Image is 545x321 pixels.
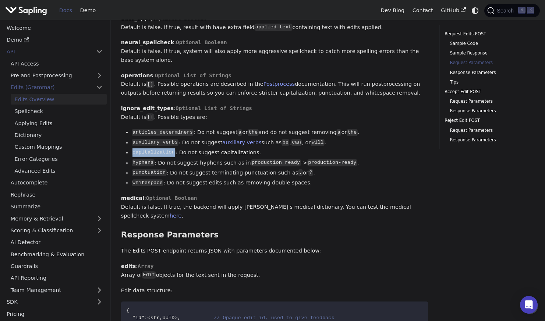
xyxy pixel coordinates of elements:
[146,81,154,88] code: []
[3,297,92,307] a: SDK
[132,179,164,187] code: whitespace
[170,213,181,219] a: here
[437,5,470,16] a: GitHub
[251,159,301,166] code: production ready
[282,139,289,146] code: be
[7,201,107,212] a: Summarize
[121,230,428,240] h3: Response Parameters
[121,262,428,280] p: : Array of objects for the text sent in the request.
[155,73,231,78] span: Optional List of Strings
[132,149,176,156] code: capitalization
[7,285,107,295] a: Team Management
[121,263,136,269] strong: edits
[132,138,429,147] li: : Do not suggest such as , , or .
[298,169,303,176] code: .
[495,8,518,14] span: Search
[470,5,481,16] button: Switch between dark and light mode (currently system mode)
[450,137,529,144] a: Response Parameters
[159,315,162,321] span: ,
[445,117,532,124] a: Reject Edit POST
[214,315,335,321] span: // Opaque edit id, used to give feedback
[450,79,529,86] a: Tips
[76,5,100,16] a: Demo
[450,40,529,47] a: Sample Code
[121,105,174,111] strong: ignore_edit_types
[3,308,107,319] a: Pricing
[7,261,107,272] a: Guardrails
[132,315,145,321] span: "id"
[132,169,167,176] code: punctuation
[121,71,428,98] p: : Default is . Possible operations are described in the documentation. This will run postprocessi...
[155,15,206,21] span: Optional Boolean
[92,297,107,307] button: Expand sidebar category 'SDK'
[336,129,341,136] code: a
[121,38,428,64] p: : Default is false. If true, system will also apply more aggressive spellcheck to catch more spel...
[7,189,107,200] a: Rephrase
[450,107,529,114] a: Response Parameters
[520,296,538,314] div: Open Intercom Messenger
[7,213,107,224] a: Memory & Retrieval
[484,4,539,17] button: Search (Command+K)
[7,58,107,69] a: API Access
[132,129,194,136] code: articles_determiners
[121,14,428,32] p: : Default is false. If true, result with have extra field containing text with edits applied.
[254,24,292,31] code: applied_text
[121,195,144,201] strong: medical
[311,139,325,146] code: will
[291,139,302,146] code: can
[7,70,107,81] a: Pre and Postprocessing
[11,154,107,164] a: Error Categories
[237,129,242,136] code: a
[163,315,178,321] span: UUID>
[11,142,107,152] a: Custom Mappings
[3,22,107,33] a: Welcome
[132,179,429,187] li: : Do not suggest edits such as removing double spaces.
[132,148,429,157] li: : Do not suggest capitalizations.
[3,35,107,45] a: Demo
[176,105,252,111] span: Optional List of Strings
[121,15,154,21] strong: auto_apply
[408,5,437,16] a: Contact
[121,104,428,122] p: : Default is . Possible types are:
[248,129,258,136] code: the
[11,166,107,176] a: Advanced Edits
[11,106,107,117] a: Spellcheck
[450,59,529,66] a: Request Parameters
[7,177,107,188] a: Autocomplete
[3,46,92,57] a: API
[7,225,107,236] a: Scoring & Classification
[142,271,156,279] code: Edit
[138,263,153,269] span: Array
[121,39,174,45] strong: neural_spellcheck
[527,7,534,14] kbd: K
[263,81,295,87] a: Postprocess
[178,315,181,321] span: ,
[450,127,529,134] a: Request Parameters
[121,286,428,295] p: Edit data structure:
[55,5,76,16] a: Docs
[450,98,529,105] a: Request Parameters
[222,140,261,145] a: auxiliary verbs
[347,129,357,136] code: the
[7,273,107,283] a: API Reporting
[518,7,525,14] kbd: ⌘
[148,315,160,321] span: <str
[450,50,529,57] a: Sample Response
[376,5,408,16] a: Dev Blog
[308,169,313,176] code: ?
[144,315,147,321] span: :
[92,46,107,57] button: Collapse sidebar category 'API'
[132,128,429,137] li: : Do not suggest or and do not suggest removing or .
[5,5,47,16] img: Sapling.ai
[146,113,154,121] code: []
[132,139,179,146] code: auxiliary_verbs
[132,159,429,167] li: : Do not suggest hyphens such as in -> .
[121,247,428,255] p: The Edits POST endpoint returns JSON with parameters documented below:
[450,69,529,76] a: Response Parameters
[5,5,50,16] a: Sapling.ai
[445,31,532,38] a: Request Edits POST
[7,237,107,248] a: AI Detector
[176,39,227,45] span: Optional Boolean
[307,159,357,166] code: production-ready
[11,94,107,105] a: Edits Overview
